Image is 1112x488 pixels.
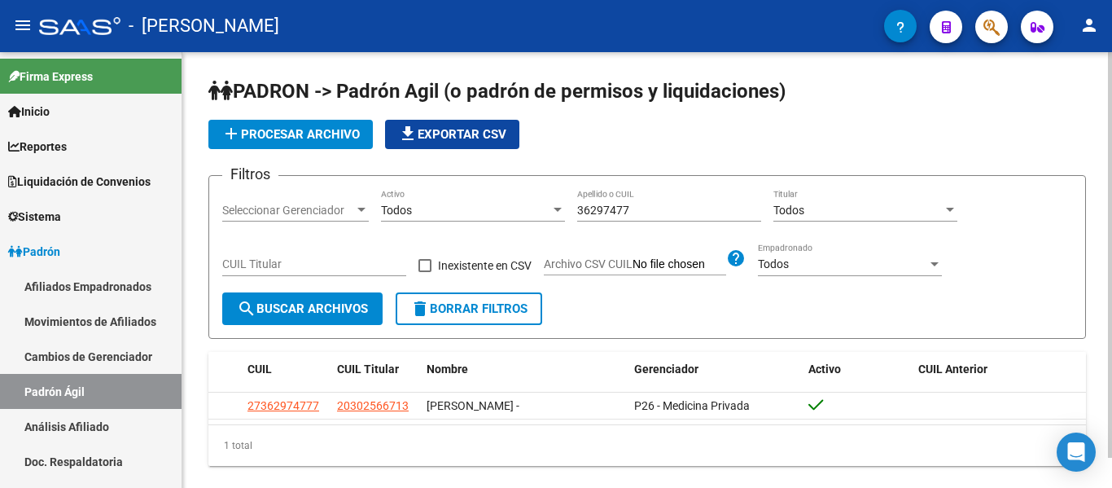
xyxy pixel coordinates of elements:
[1079,15,1099,35] mat-icon: person
[802,352,912,387] datatable-header-cell: Activo
[129,8,279,44] span: - [PERSON_NAME]
[241,352,331,387] datatable-header-cell: CUIL
[208,120,373,149] button: Procesar archivo
[331,352,420,387] datatable-header-cell: CUIL Titular
[420,352,628,387] datatable-header-cell: Nombre
[13,15,33,35] mat-icon: menu
[410,299,430,319] mat-icon: delete
[222,292,383,325] button: Buscar Archivos
[8,208,61,226] span: Sistema
[628,352,803,387] datatable-header-cell: Gerenciador
[8,103,50,121] span: Inicio
[337,363,399,376] span: CUIL Titular
[208,425,1086,466] div: 1 total
[398,127,506,142] span: Exportar CSV
[918,363,987,376] span: CUIL Anterior
[208,80,786,103] span: PADRON -> Padrón Agil (o padrón de permisos y liquidaciones)
[337,399,409,412] span: 20302566713
[8,138,67,156] span: Reportes
[912,352,1087,387] datatable-header-cell: CUIL Anterior
[8,68,93,86] span: Firma Express
[808,363,841,376] span: Activo
[221,127,360,142] span: Procesar archivo
[237,299,256,319] mat-icon: search
[222,204,354,218] span: Seleccionar Gerenciador
[8,173,151,191] span: Liquidación de Convenios
[398,124,418,143] mat-icon: file_download
[1057,433,1096,472] div: Open Intercom Messenger
[410,301,528,316] span: Borrar Filtros
[726,248,746,268] mat-icon: help
[427,399,519,412] span: [PERSON_NAME] -
[247,399,319,412] span: 27362974777
[633,257,726,272] input: Archivo CSV CUIL
[634,399,750,412] span: P26 - Medicina Privada
[773,204,804,217] span: Todos
[427,363,468,376] span: Nombre
[544,257,633,270] span: Archivo CSV CUIL
[8,243,60,261] span: Padrón
[385,120,519,149] button: Exportar CSV
[222,163,278,186] h3: Filtros
[247,363,272,376] span: CUIL
[237,301,368,316] span: Buscar Archivos
[758,257,789,270] span: Todos
[381,204,412,217] span: Todos
[438,256,532,275] span: Inexistente en CSV
[221,124,241,143] mat-icon: add
[634,363,698,376] span: Gerenciador
[396,292,542,325] button: Borrar Filtros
